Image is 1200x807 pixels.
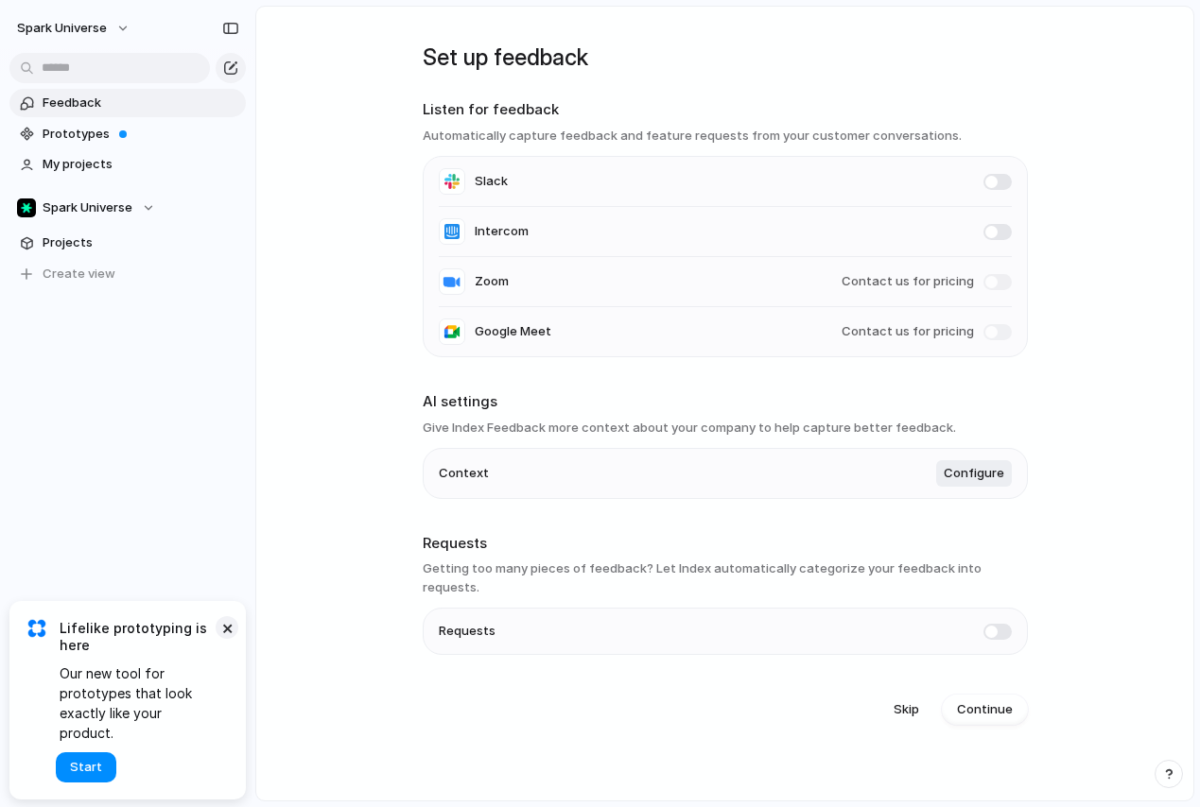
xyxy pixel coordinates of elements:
a: Prototypes [9,120,246,148]
span: My projects [43,155,239,174]
h1: Set up feedback [423,41,1028,75]
button: Spark Universe [9,13,140,43]
h3: Give Index Feedback more context about your company to help capture better feedback. [423,419,1028,438]
span: Our new tool for prototypes that look exactly like your product. [60,663,217,743]
span: Zoom [475,272,509,291]
span: Context [439,464,489,483]
a: My projects [9,150,246,179]
button: Create view [9,260,246,288]
button: Continue [942,695,1028,725]
h2: AI settings [423,391,1028,413]
span: Spark Universe [17,19,107,38]
span: Continue [957,700,1013,719]
span: Configure [944,464,1004,483]
span: Projects [43,233,239,252]
span: Start [70,758,102,777]
span: Spark Universe [43,198,132,217]
span: Contact us for pricing [842,322,974,341]
span: Google Meet [475,322,551,341]
span: Prototypes [43,125,239,144]
h3: Getting too many pieces of feedback? Let Index automatically categorize your feedback into requests. [423,559,1028,596]
span: Slack [475,172,508,191]
button: Start [56,752,116,782]
button: Skip [878,695,934,725]
h2: Requests [423,533,1028,555]
span: Contact us for pricing [842,272,974,291]
a: Feedback [9,89,246,117]
h2: Listen for feedback [423,99,1028,121]
span: Create view [43,265,115,283]
h3: Automatically capture feedback and feature requests from your customer conversations. [423,127,1028,146]
span: Requests [439,622,496,641]
span: Lifelike prototyping is here [60,620,217,654]
span: Intercom [475,222,529,241]
button: Dismiss [216,616,238,639]
span: Feedback [43,94,239,112]
a: Projects [9,229,246,257]
span: Skip [894,700,919,719]
button: Configure [936,460,1012,487]
button: Spark Universe [9,194,246,222]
